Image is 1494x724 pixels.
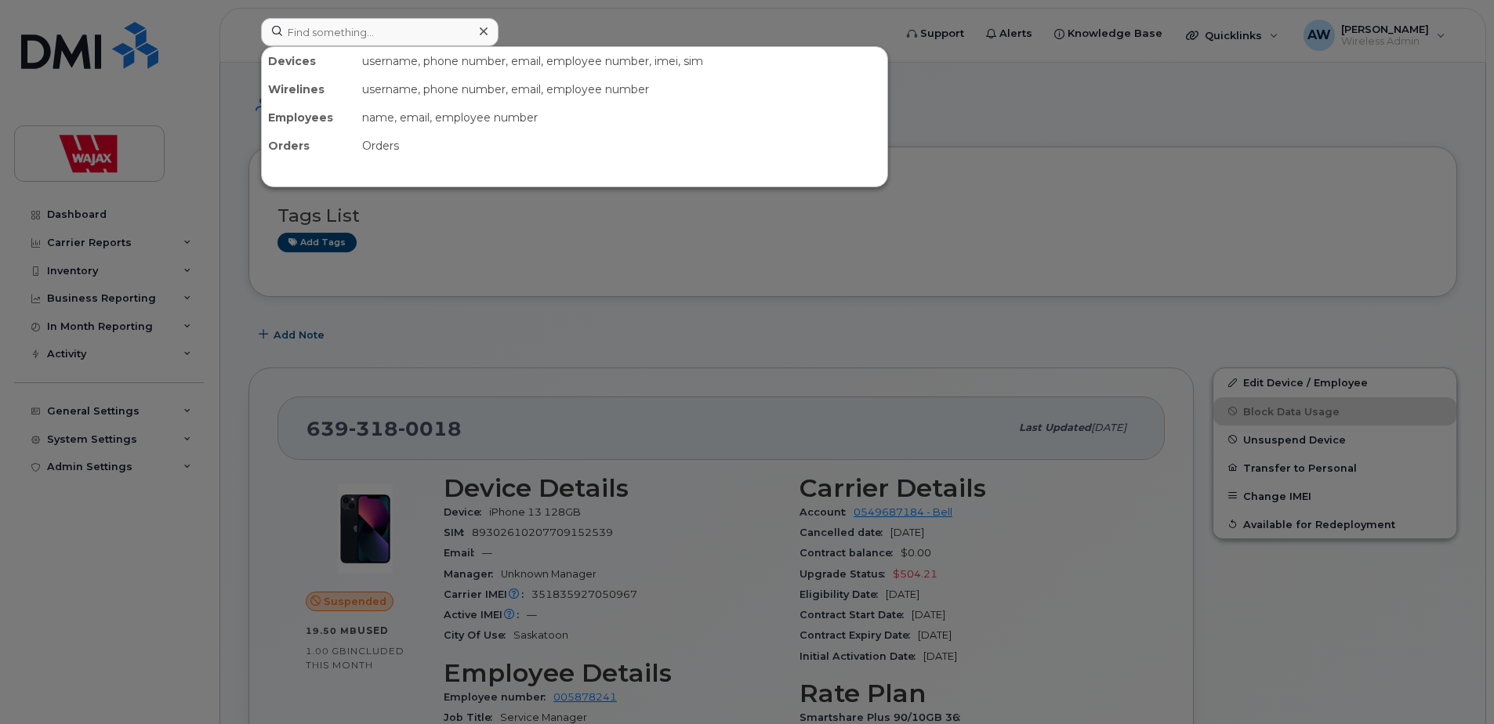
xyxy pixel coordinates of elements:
div: Devices [262,47,356,75]
div: name, email, employee number [356,103,887,132]
div: Wirelines [262,75,356,103]
div: Orders [356,132,887,160]
div: Employees [262,103,356,132]
div: username, phone number, email, employee number [356,75,887,103]
div: Orders [262,132,356,160]
div: username, phone number, email, employee number, imei, sim [356,47,887,75]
